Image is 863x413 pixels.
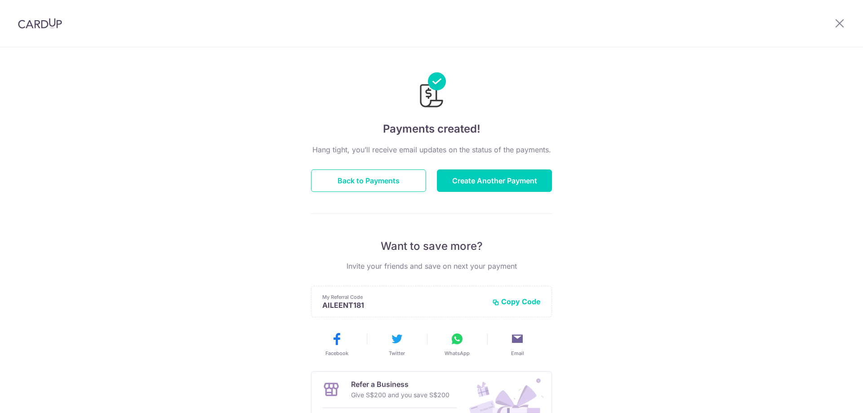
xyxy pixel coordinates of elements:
[351,390,449,400] p: Give S$200 and you save S$200
[322,293,485,301] p: My Referral Code
[311,261,552,271] p: Invite your friends and save on next your payment
[322,301,485,310] p: AILEENT181
[431,332,484,357] button: WhatsApp
[445,350,470,357] span: WhatsApp
[311,121,552,137] h4: Payments created!
[389,350,405,357] span: Twitter
[417,72,446,110] img: Payments
[311,169,426,192] button: Back to Payments
[310,332,363,357] button: Facebook
[370,332,423,357] button: Twitter
[351,379,449,390] p: Refer a Business
[311,144,552,155] p: Hang tight, you’ll receive email updates on the status of the payments.
[511,350,524,357] span: Email
[491,332,544,357] button: Email
[492,297,541,306] button: Copy Code
[18,18,62,29] img: CardUp
[325,350,348,357] span: Facebook
[311,239,552,253] p: Want to save more?
[437,169,552,192] button: Create Another Payment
